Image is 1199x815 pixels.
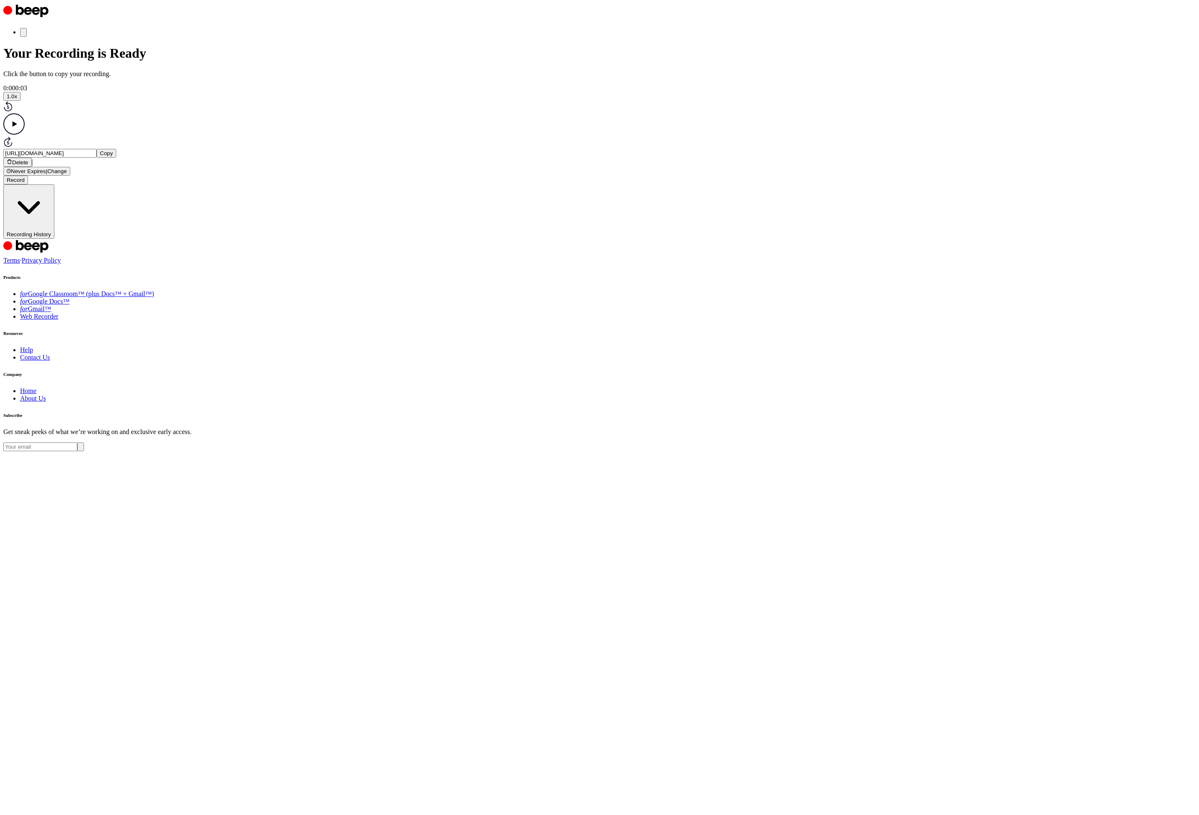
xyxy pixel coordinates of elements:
h6: Resources [3,331,1196,336]
a: Help [20,346,33,353]
a: Contact Us [20,354,50,361]
h1: Your Recording is Ready [3,46,1196,61]
button: Open menu [20,28,27,37]
span: Change [47,168,67,174]
button: 1.0x [3,92,20,101]
a: Home [20,387,36,394]
a: Cruip [3,249,51,256]
p: Click the button to copy your recording. [3,70,1196,78]
span: | [46,168,47,174]
i: for [20,298,28,305]
a: About Us [20,395,46,402]
a: forGoogle Classroom™ (plus Docs™ + Gmail™) [20,290,154,297]
button: Record [3,176,28,184]
span: Recording History [7,231,51,238]
button: Copy [97,149,116,158]
button: Delete [3,158,32,167]
h6: Products [3,275,1196,280]
span: 0:03 [15,84,27,92]
p: Get sneak peeks of what we’re working on and exclusive early access. [3,428,1196,436]
i: for [20,305,28,312]
h6: Company [3,372,1196,377]
div: · [3,257,1196,264]
a: Web Recorder [20,313,59,320]
h6: Subscribe [3,413,1196,418]
a: Privacy Policy [22,257,61,264]
button: Recording History [3,184,54,239]
span: 0:00 [3,84,15,92]
input: Your email [3,442,77,451]
a: forGoogle Docs™ [20,298,69,305]
a: Terms [3,257,20,264]
button: Never Expires|Change [3,167,70,176]
a: forGmail™ [20,305,51,312]
a: Beep [3,14,51,21]
button: Subscribe [77,442,84,451]
span: | [32,158,33,166]
i: for [20,290,28,297]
